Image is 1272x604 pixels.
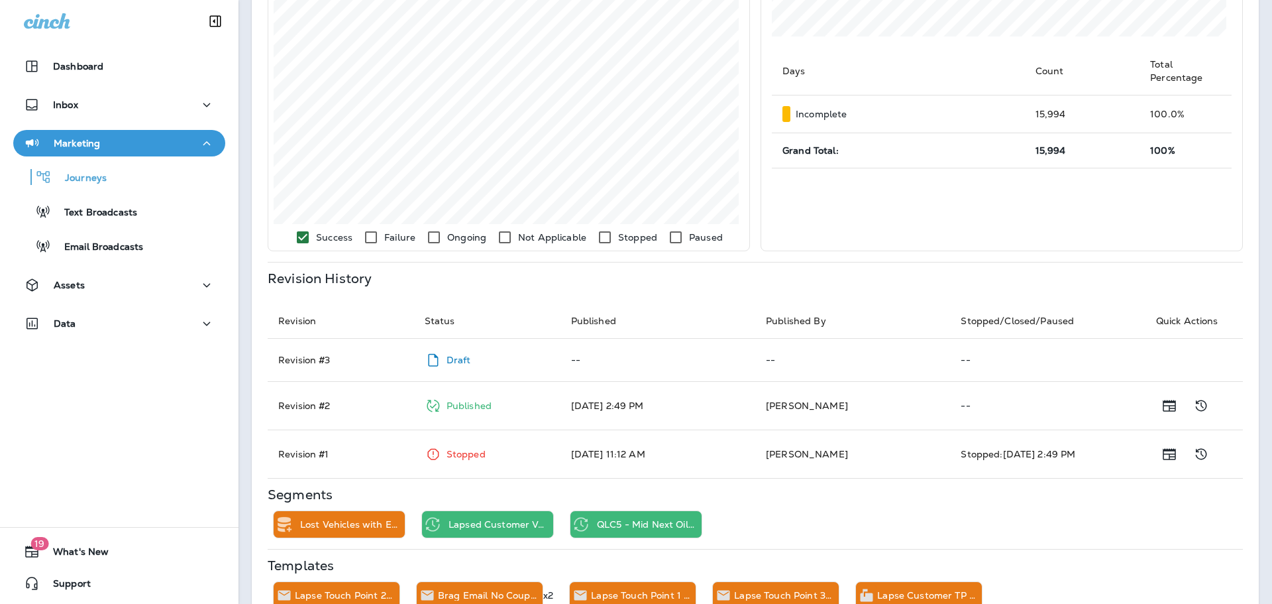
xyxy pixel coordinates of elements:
p: Templates [268,560,334,571]
p: Email Broadcasts [51,241,143,254]
td: 100.0 % [1139,95,1232,133]
div: Lapsed Customer Vehicles Next Oil Change Coming Due [449,511,553,538]
p: Lapse Customer TP 2 $20 off 2025 [877,590,977,601]
p: Data [54,318,76,329]
p: -- [571,355,745,365]
p: Lapsed Customer Vehicles Next Oil Change Coming Due [449,519,548,530]
div: Recurring Time Trigger [422,511,443,538]
button: Assets [13,272,225,298]
td: Revision # 1 [268,430,414,479]
button: Support [13,570,225,597]
p: Lapse Touch Point 3 Email $25 off 2025 [734,590,833,601]
th: Revision [268,304,414,339]
button: Email Broadcasts [13,232,225,260]
th: Days [772,47,1025,95]
span: Grand Total: [782,145,839,156]
p: -- [961,400,1134,411]
span: 19 [30,537,48,550]
button: Collapse Sidebar [197,8,234,34]
p: Revision History [268,273,372,284]
p: Assets [54,280,85,290]
p: Journeys [52,172,107,185]
p: Stopped [618,232,657,243]
p: -- [766,355,939,365]
button: Show Change Log [1188,393,1214,419]
p: Dashboard [53,61,103,72]
span: What's New [40,546,109,562]
th: Status [414,304,560,339]
p: Ongoing [447,232,486,243]
th: Published [560,304,755,339]
td: [PERSON_NAME] [755,382,950,430]
th: Total Percentage [1139,47,1232,95]
button: Show Change Log [1188,441,1214,467]
p: QLC5 - Mid Next Oil Change [DATE] [597,519,696,530]
p: Paused [689,232,723,243]
button: Text Broadcasts [13,198,225,225]
button: Show Release Notes [1156,441,1183,467]
p: Segments [268,489,333,500]
p: Lapse Touch Point 1 Email $15 off 2025 [591,590,690,601]
button: Marketing [13,130,225,156]
td: Stopped: [DATE] 2:49 PM [950,430,1145,479]
td: [PERSON_NAME] [755,430,950,479]
p: Not Applicable [518,232,586,243]
p: Draft [447,355,471,365]
p: Marketing [54,138,100,149]
button: Inbox [13,91,225,118]
span: Support [40,578,91,594]
p: Brag Email No Coupon 2025 [438,590,537,601]
td: [DATE] 11:12 AM [560,430,755,479]
p: Success [316,232,352,243]
p: x2 [543,590,553,601]
th: Quick Actions [1145,304,1243,339]
th: Published By [755,304,950,339]
p: Failure [384,232,415,243]
span: 100% [1150,145,1175,156]
div: Add to Static Segment [274,511,295,538]
td: Revision # 2 [268,382,414,430]
button: Data [13,310,225,337]
span: 15,994 [1035,145,1066,156]
div: QLC5 - Mid Next Oil Change Today [597,511,702,538]
p: Lapse Touch Point 2 Email $20 off 2025 [295,590,394,601]
div: Lost Vehicles with Emails Delivered [300,511,405,538]
div: Recurring Time Trigger [570,511,592,538]
td: [DATE] 2:49 PM [560,382,755,430]
button: 19What's New [13,538,225,565]
p: Lost Vehicles with Emails Delivered [300,519,399,530]
th: Stopped/Closed/Paused [950,304,1145,339]
td: 15,994 [1025,95,1140,133]
p: Text Broadcasts [51,207,137,219]
th: Count [1025,47,1140,95]
button: Journeys [13,163,225,191]
p: Stopped [447,449,486,459]
button: Dashboard [13,53,225,80]
button: Show Release Notes [1156,393,1183,419]
td: Revision # 3 [268,339,414,382]
p: Incomplete [796,109,847,119]
p: -- [961,355,1134,365]
p: Inbox [53,99,78,110]
p: Published [447,400,492,411]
